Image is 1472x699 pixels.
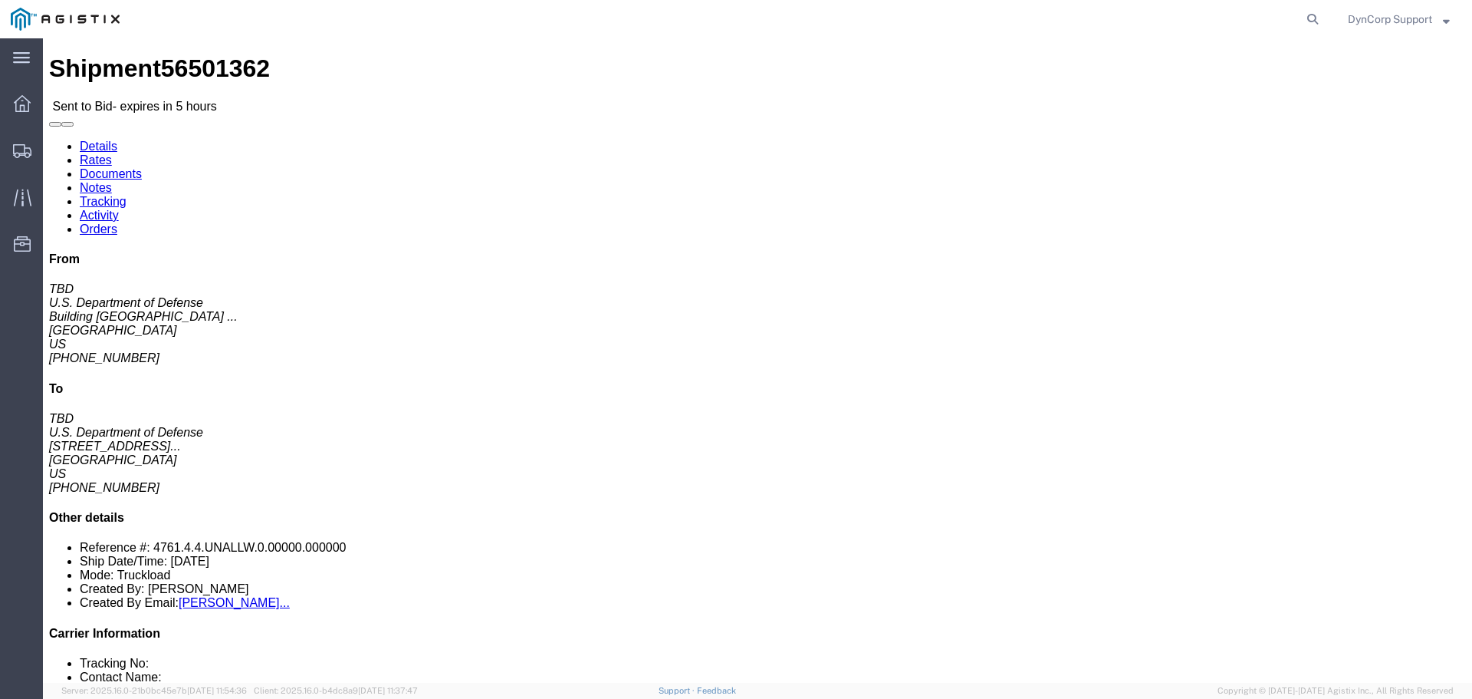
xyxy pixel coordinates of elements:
[697,686,736,695] a: Feedback
[43,38,1472,683] iframe: FS Legacy Container
[1348,11,1432,28] span: DynCorp Support
[358,686,418,695] span: [DATE] 11:37:47
[254,686,418,695] span: Client: 2025.16.0-b4dc8a9
[61,686,247,695] span: Server: 2025.16.0-21b0bc45e7b
[11,8,120,31] img: logo
[187,686,247,695] span: [DATE] 11:54:36
[1347,10,1451,28] button: DynCorp Support
[659,686,697,695] a: Support
[1217,684,1454,697] span: Copyright © [DATE]-[DATE] Agistix Inc., All Rights Reserved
